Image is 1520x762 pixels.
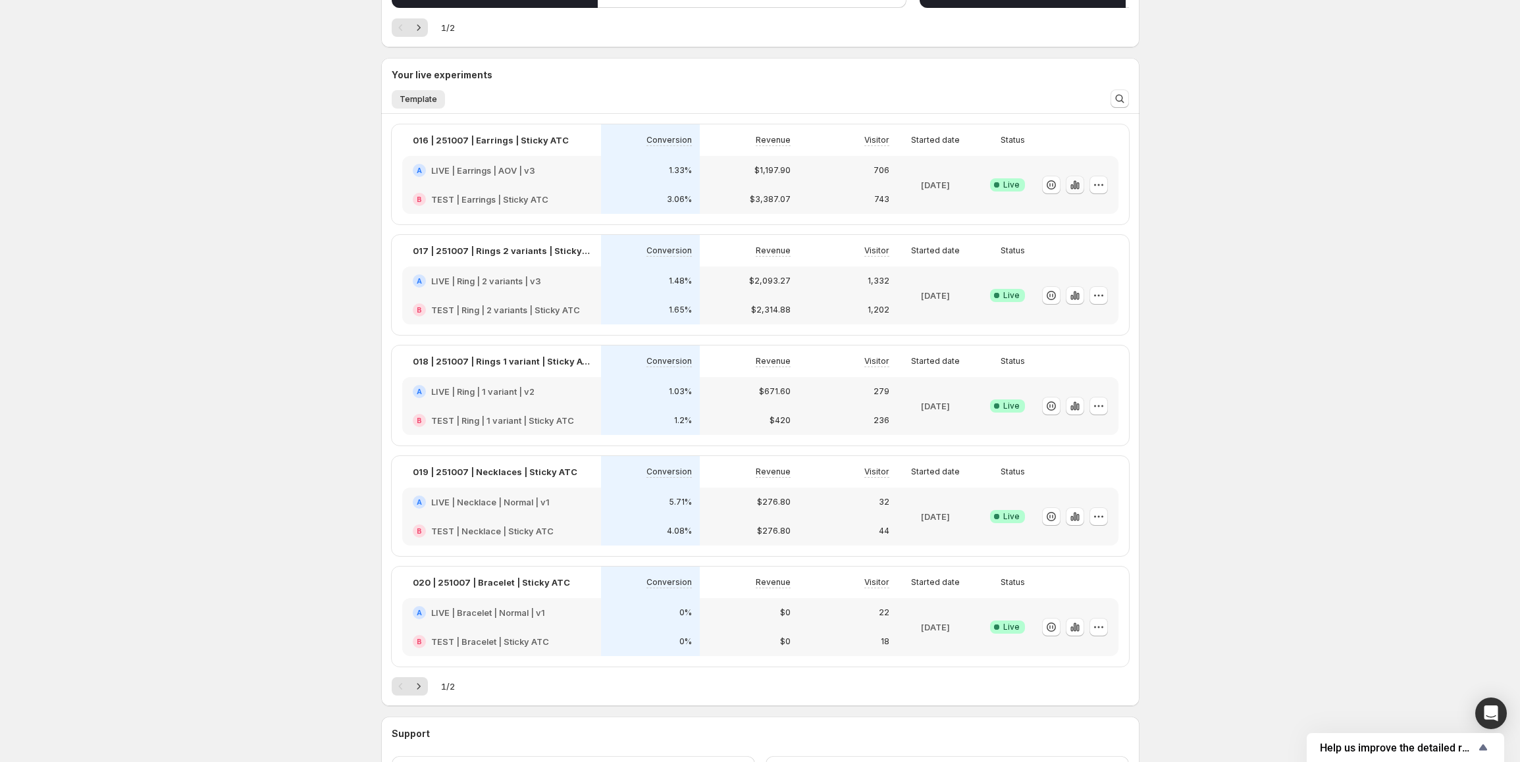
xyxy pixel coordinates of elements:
p: 236 [874,415,889,426]
h2: LIVE | Necklace | Normal | v1 [431,495,550,509]
p: Conversion [646,245,692,256]
p: [DATE] [921,621,950,634]
p: Revenue [756,135,791,145]
p: 016 | 251007 | Earrings | Sticky ATC [413,134,569,147]
nav: Pagination [392,18,428,37]
p: Status [1001,577,1025,588]
p: 1.48% [669,276,692,286]
h2: B [417,195,422,203]
p: 32 [879,497,889,507]
p: Status [1001,245,1025,256]
h2: TEST | Ring | 2 variants | Sticky ATC [431,303,580,317]
h2: TEST | Earrings | Sticky ATC [431,193,548,206]
p: $1,197.90 [754,165,791,176]
span: Live [1003,290,1020,301]
p: 743 [874,194,889,205]
h2: TEST | Ring | 1 variant | Sticky ATC [431,414,574,427]
h2: A [417,277,422,285]
span: Template [400,94,437,105]
p: $276.80 [757,497,791,507]
p: Status [1001,135,1025,145]
p: 020 | 251007 | Bracelet | Sticky ATC [413,576,570,589]
p: 019 | 251007 | Necklaces | Sticky ATC [413,465,577,478]
h2: TEST | Bracelet | Sticky ATC [431,635,549,648]
h2: LIVE | Bracelet | Normal | v1 [431,606,545,619]
p: 44 [879,526,889,536]
p: 706 [874,165,889,176]
p: 0% [679,636,692,647]
span: Live [1003,622,1020,632]
p: Status [1001,467,1025,477]
p: 018 | 251007 | Rings 1 variant | Sticky ATC [413,355,590,368]
p: Conversion [646,467,692,477]
p: Conversion [646,135,692,145]
p: Revenue [756,577,791,588]
button: Next [409,18,428,37]
h2: B [417,417,422,424]
p: Revenue [756,245,791,256]
h2: LIVE | Earrings | AOV | v3 [431,164,535,177]
p: 1.33% [669,165,692,176]
p: Visitor [864,245,889,256]
p: 1.03% [669,386,692,397]
p: Conversion [646,356,692,367]
p: [DATE] [921,510,950,523]
h2: A [417,609,422,617]
h2: A [417,498,422,506]
span: Help us improve the detailed report for A/B campaigns [1320,742,1475,754]
nav: Pagination [392,677,428,696]
span: Live [1003,180,1020,190]
p: Visitor [864,577,889,588]
p: 1.65% [669,305,692,315]
span: 1 / 2 [441,21,455,34]
p: $2,093.27 [749,276,791,286]
h2: B [417,638,422,646]
p: [DATE] [921,178,950,191]
p: Status [1001,356,1025,367]
p: 4.08% [667,526,692,536]
h2: A [417,388,422,395]
p: $671.60 [759,386,791,397]
p: Revenue [756,467,791,477]
p: Started date [911,135,960,145]
button: Show survey - Help us improve the detailed report for A/B campaigns [1320,740,1491,755]
p: 279 [874,386,889,397]
h3: Support [392,727,430,740]
p: Visitor [864,356,889,367]
p: Visitor [864,467,889,477]
p: 3.06% [667,194,692,205]
div: Open Intercom Messenger [1475,698,1507,729]
p: 1.2% [674,415,692,426]
h2: A [417,166,422,174]
p: Started date [911,245,960,256]
h2: LIVE | Ring | 2 variants | v3 [431,274,541,288]
button: Search and filter results [1111,89,1129,108]
p: $3,387.07 [750,194,791,205]
span: Live [1003,511,1020,522]
button: Next [409,677,428,696]
p: 0% [679,607,692,618]
p: Started date [911,467,960,477]
p: 017 | 251007 | Rings 2 variants | Sticky ATC [413,244,590,257]
h3: Your live experiments [392,68,492,82]
h2: LIVE | Ring | 1 variant | v2 [431,385,535,398]
p: $0 [780,636,791,647]
p: Started date [911,356,960,367]
h2: B [417,527,422,535]
p: $2,314.88 [751,305,791,315]
p: $276.80 [757,526,791,536]
span: Live [1003,401,1020,411]
h2: B [417,306,422,314]
p: Revenue [756,356,791,367]
p: 18 [881,636,889,647]
p: $0 [780,607,791,618]
p: 5.71% [669,497,692,507]
p: Conversion [646,577,692,588]
p: Started date [911,577,960,588]
p: Visitor [864,135,889,145]
p: 22 [879,607,889,618]
h2: TEST | Necklace | Sticky ATC [431,524,554,538]
p: [DATE] [921,399,950,413]
span: 1 / 2 [441,680,455,693]
p: $420 [770,415,791,426]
